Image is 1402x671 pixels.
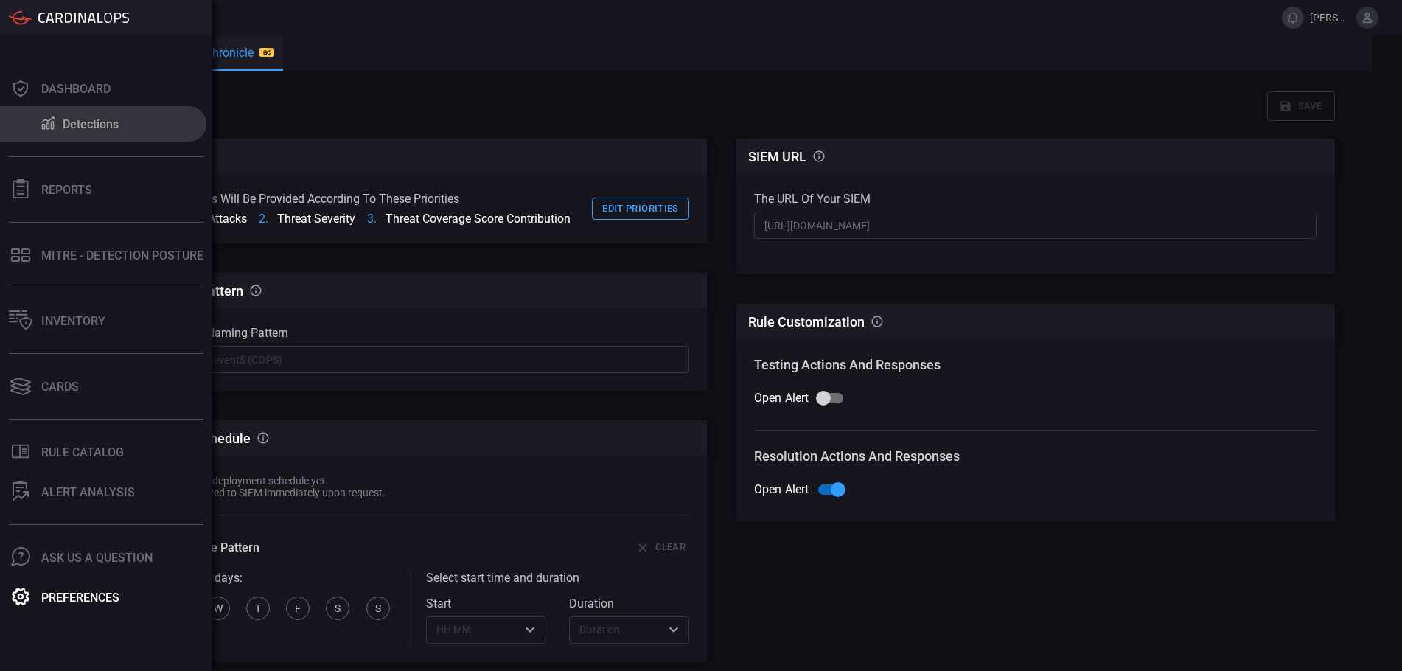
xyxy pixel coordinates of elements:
div: Select start time and duration [426,571,690,585]
div: w [206,597,230,620]
button: Edit priorities [592,198,689,220]
label: Duration [569,597,689,611]
div: Rules will be deployed to SIEM immediately upon request. [126,487,386,498]
li: Threat Severity [259,212,355,226]
button: CME ChronicleGC [150,36,283,72]
div: Preferences [41,591,119,605]
li: Threat Coverage Score Contribution [367,212,571,226]
div: Rule Catalog [41,445,124,459]
input: HH:MM [430,621,517,639]
div: Reports [41,183,92,197]
div: Ask Us A Question [41,551,153,565]
div: f [286,597,310,620]
div: Cards [41,380,79,394]
h3: SIEM URL [748,149,806,164]
input: URL [754,212,1317,239]
button: Open [520,619,540,640]
h3: Resolution Actions and Responses [754,448,1317,464]
span: Open Alert [754,389,809,407]
div: Your suggestions will be provided according to these priorities [126,192,571,206]
div: GC [259,48,274,57]
div: s [326,597,349,620]
h3: Rule customization [748,314,865,330]
div: On the following days: [126,571,390,585]
input: Duration [573,621,660,639]
div: Type your rule naming pattern [126,326,689,340]
input: $application$ - $event$ (COPS) [126,346,689,373]
div: You have not set a deployment schedule yet. [126,475,386,487]
label: Start [426,597,546,611]
div: ALERT ANALYSIS [41,485,135,499]
div: Dashboard [41,82,111,96]
button: Open [663,619,684,640]
div: s [366,597,390,620]
div: Inventory [41,314,105,328]
div: Detections [63,117,119,131]
span: [PERSON_NAME][DOMAIN_NAME] [1310,12,1350,24]
div: The URL of your SIEM [754,192,1317,206]
div: CME Chronicle [159,46,274,60]
span: Open Alert [754,481,809,498]
div: MITRE - Detection Posture [41,248,203,263]
h3: Testing Actions and Responses [754,357,1317,372]
div: t [246,597,270,620]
